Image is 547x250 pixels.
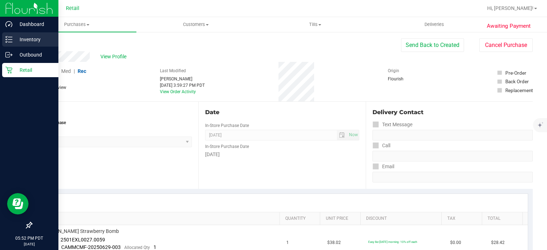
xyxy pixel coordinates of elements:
inline-svg: Outbound [5,51,12,58]
span: Tills [256,21,375,28]
p: [DATE] [3,241,55,247]
div: Replacement [505,87,533,94]
span: | [74,68,75,74]
label: In-Store Purchase Date [205,122,249,129]
p: Outbound [12,50,55,59]
span: Med [61,68,71,74]
inline-svg: Inventory [5,36,12,43]
div: Pre-Order [505,69,526,76]
div: Date [205,108,359,117]
span: Purchases [17,21,136,28]
p: 05:52 PM PDT [3,235,55,241]
inline-svg: Dashboard [5,21,12,28]
inline-svg: Retail [5,67,12,74]
label: Call [373,140,390,151]
div: Flourish [388,76,423,82]
span: Customers [137,21,255,28]
a: Unit Price [326,216,358,222]
label: Text Message [373,119,412,130]
span: $38.02 [327,239,341,246]
span: CAMMCMF-20250629-003 [61,244,121,250]
a: Quantity [285,216,317,222]
div: Location [31,108,192,117]
a: Discount [366,216,439,222]
span: Retail [66,5,79,11]
a: SKU [42,216,277,222]
a: Purchases [17,17,136,32]
div: [DATE] 3:59:27 PM PDT [160,82,205,89]
span: 2501EXL0027.0059 [61,237,105,243]
a: Tills [256,17,375,32]
iframe: Resource center [7,193,28,214]
span: View Profile [100,53,129,60]
span: $28.42 [491,239,505,246]
a: Deliveries [375,17,494,32]
p: Inventory [12,35,55,44]
label: Origin [388,68,399,74]
a: View Order Activity [160,89,196,94]
span: $0.00 [450,239,461,246]
span: Hi, [PERSON_NAME]! [487,5,533,11]
span: Rec [78,68,86,74]
button: Send Back to Created [401,38,464,52]
label: In-Store Purchase Date [205,143,249,150]
label: Last Modified [160,68,186,74]
span: 1 [153,244,156,250]
div: Back Order [505,78,529,85]
input: Format: (999) 999-9999 [373,151,533,161]
div: Delivery Contact [373,108,533,117]
p: Retail [12,66,55,74]
span: Easy lke [DATE] morning: 10% off each [368,240,417,244]
span: Awaiting Payment [487,22,531,30]
button: Cancel Purchase [479,38,533,52]
label: Email [373,161,394,172]
div: [PERSON_NAME] [160,76,205,82]
span: [PERSON_NAME] Strawberry Bomb [41,228,119,235]
a: Customers [136,17,256,32]
span: Allocated Qty [124,245,150,250]
input: Format: (999) 999-9999 [373,130,533,140]
span: 1 [286,239,289,246]
div: [DATE] [205,151,359,158]
p: Dashboard [12,20,55,28]
a: Total [488,216,520,222]
span: Deliveries [415,21,454,28]
a: Tax [447,216,479,222]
